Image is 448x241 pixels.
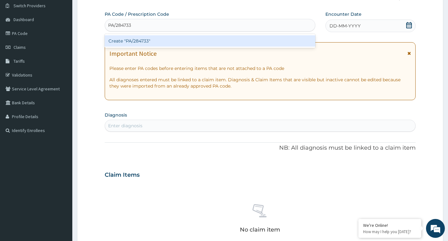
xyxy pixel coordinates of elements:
img: d_794563401_company_1708531726252_794563401 [12,32,25,47]
p: Please enter PA codes before entering items that are not attached to a PA code [109,65,411,72]
p: How may I help you today? [363,229,417,234]
h3: Claim Items [105,172,140,179]
div: Create "PA/284733" [105,35,315,47]
div: Enter diagnosis [108,123,142,129]
label: Diagnosis [105,112,127,118]
p: All diagnoses entered must be linked to a claim item. Diagnosis & Claim Items that are visible bu... [109,77,411,89]
div: Chat with us now [33,35,106,43]
span: Switch Providers [14,3,46,9]
span: Dashboard [14,17,34,22]
h1: Important Notice [109,50,157,57]
span: Claims [14,44,26,50]
div: We're Online! [363,222,417,228]
label: PA Code / Prescription Code [105,11,169,17]
textarea: Type your message and hit 'Enter' [3,172,120,194]
label: Encounter Date [325,11,362,17]
span: DD-MM-YYYY [329,23,361,29]
span: We're online! [36,79,87,143]
span: Tariffs [14,58,25,64]
p: NB: All diagnosis must be linked to a claim item [105,144,416,152]
div: Minimize live chat window [103,3,118,18]
p: No claim item [240,227,280,233]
